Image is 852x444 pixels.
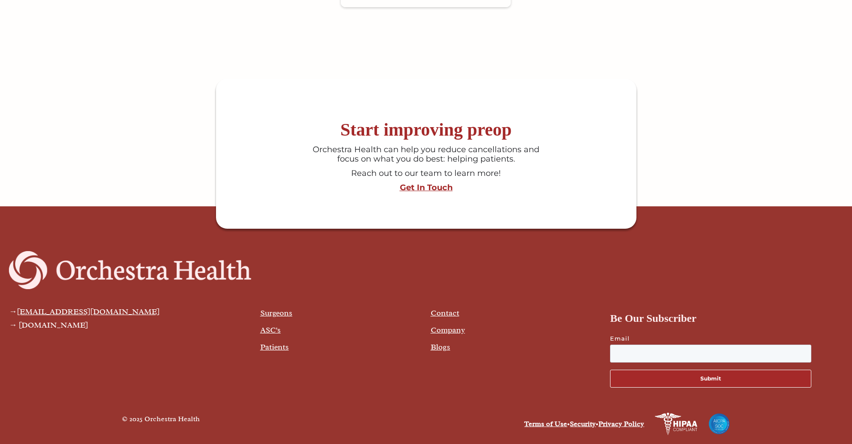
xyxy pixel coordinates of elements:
div: → [9,307,160,316]
h6: Start improving preop [220,119,632,141]
a: [EMAIL_ADDRESS][DOMAIN_NAME] [17,307,160,316]
div: © 2025 Orchestra Health [122,413,200,435]
div: • • [431,418,644,430]
a: Terms of Use [524,419,567,428]
button: Submit [610,370,811,388]
a: Patients [260,342,289,352]
div: Reach out to our team to learn more! [309,169,543,179]
a: Surgeons [260,308,292,318]
a: Privacy Policy [598,419,644,428]
label: Email [610,334,834,343]
a: Security [570,419,596,428]
div: Orchestra Health can help you reduce cancellations and focus on what you do best: helping patients. [309,145,543,164]
a: Contact [431,308,459,318]
div: → [DOMAIN_NAME] [9,320,160,329]
a: Blogs [431,342,450,352]
a: Company [431,325,465,335]
a: ASC's [260,325,281,335]
a: Get In Touch [220,183,632,193]
h4: Be Our Subscriber [610,310,834,327]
